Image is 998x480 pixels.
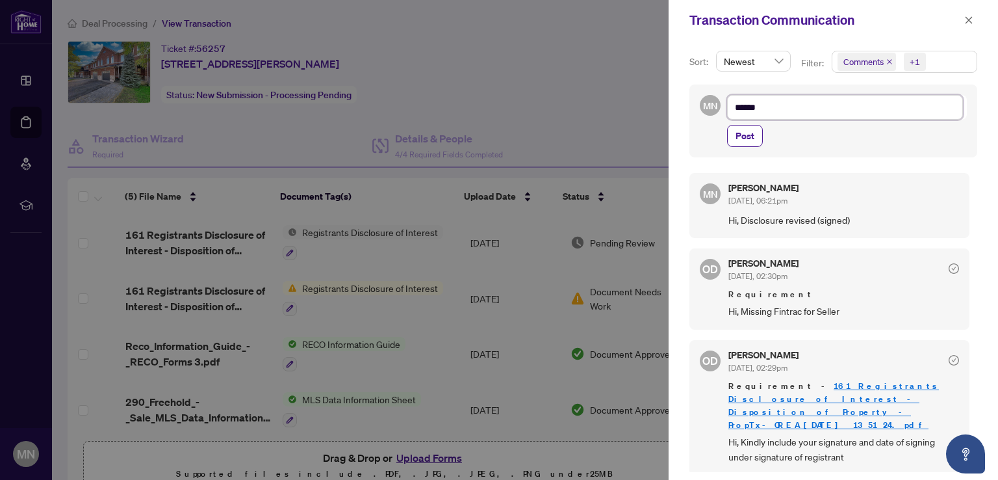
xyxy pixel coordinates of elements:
span: Comments [843,55,884,68]
span: close [964,16,973,25]
span: [DATE], 06:21pm [728,196,787,206]
span: Hi, Kindly include your signature and date of signing under signature of registrant [728,434,959,465]
h5: [PERSON_NAME] [728,183,799,193]
span: MN [703,187,717,202]
span: [DATE], 02:30pm [728,271,787,281]
div: +1 [910,55,920,68]
span: check-circle [949,263,959,274]
span: Hi, Missing Fintrac for Seller [728,304,959,319]
p: Sort: [689,55,711,69]
h5: [PERSON_NAME] [728,259,799,268]
span: OD [702,261,718,278]
span: Comments [838,53,896,71]
button: Open asap [946,434,985,473]
a: 161 Registrants Disclosure of Interest - Disposition of Property - PropTx-OREA_[DATE] 13_51_24.pdf [728,380,939,431]
span: close [886,59,893,65]
span: check-circle [949,355,959,366]
span: Newest [724,51,783,71]
div: Transaction Communication [689,10,960,30]
span: Requirement [728,288,959,301]
span: MN [703,98,717,113]
h5: [PERSON_NAME] [728,351,799,360]
span: [DATE], 02:29pm [728,363,787,373]
span: OD [702,353,718,369]
span: Post [736,126,754,146]
button: Post [727,125,763,147]
span: Requirement - [728,380,959,432]
span: Hi, Disclosure revised (signed) [728,213,959,228]
p: Filter: [801,56,826,70]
